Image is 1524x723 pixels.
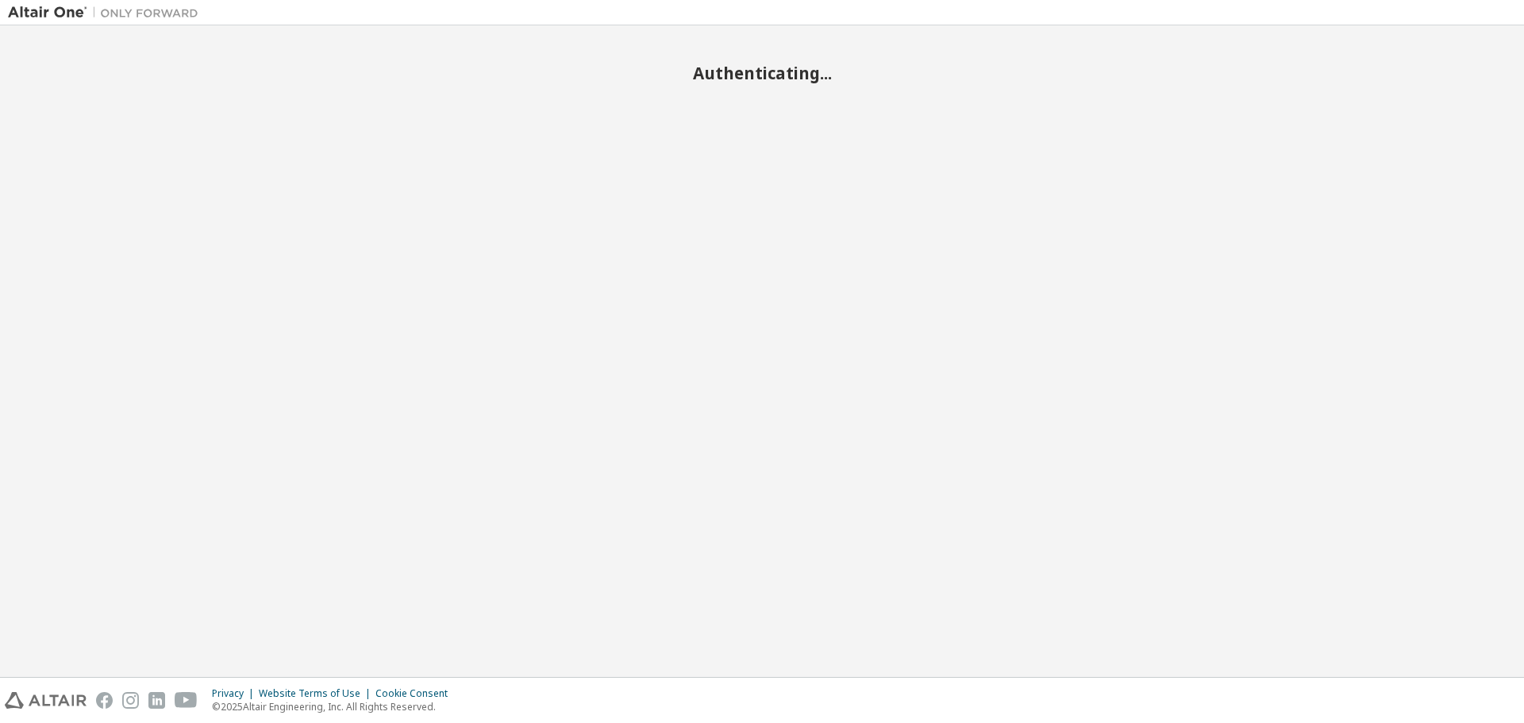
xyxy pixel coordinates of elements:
p: © 2025 Altair Engineering, Inc. All Rights Reserved. [212,700,457,713]
img: Altair One [8,5,206,21]
div: Privacy [212,687,259,700]
h2: Authenticating... [8,63,1516,83]
img: youtube.svg [175,692,198,709]
div: Website Terms of Use [259,687,375,700]
img: altair_logo.svg [5,692,87,709]
img: linkedin.svg [148,692,165,709]
img: facebook.svg [96,692,113,709]
img: instagram.svg [122,692,139,709]
div: Cookie Consent [375,687,457,700]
